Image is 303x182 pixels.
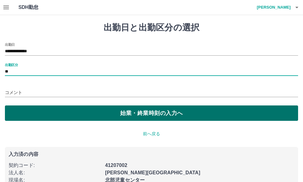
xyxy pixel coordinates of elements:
label: 出勤日 [5,42,15,47]
p: 法人名 : [9,169,101,176]
h1: 出勤日と出勤区分の選択 [5,22,298,33]
label: 出勤区分 [5,62,18,67]
p: 契約コード : [9,162,101,169]
b: [PERSON_NAME][GEOGRAPHIC_DATA] [105,170,200,175]
button: 始業・終業時刻の入力へ [5,105,298,121]
p: 前へ戻る [5,131,298,137]
b: 41207002 [105,163,127,168]
p: 入力済の内容 [9,152,294,157]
